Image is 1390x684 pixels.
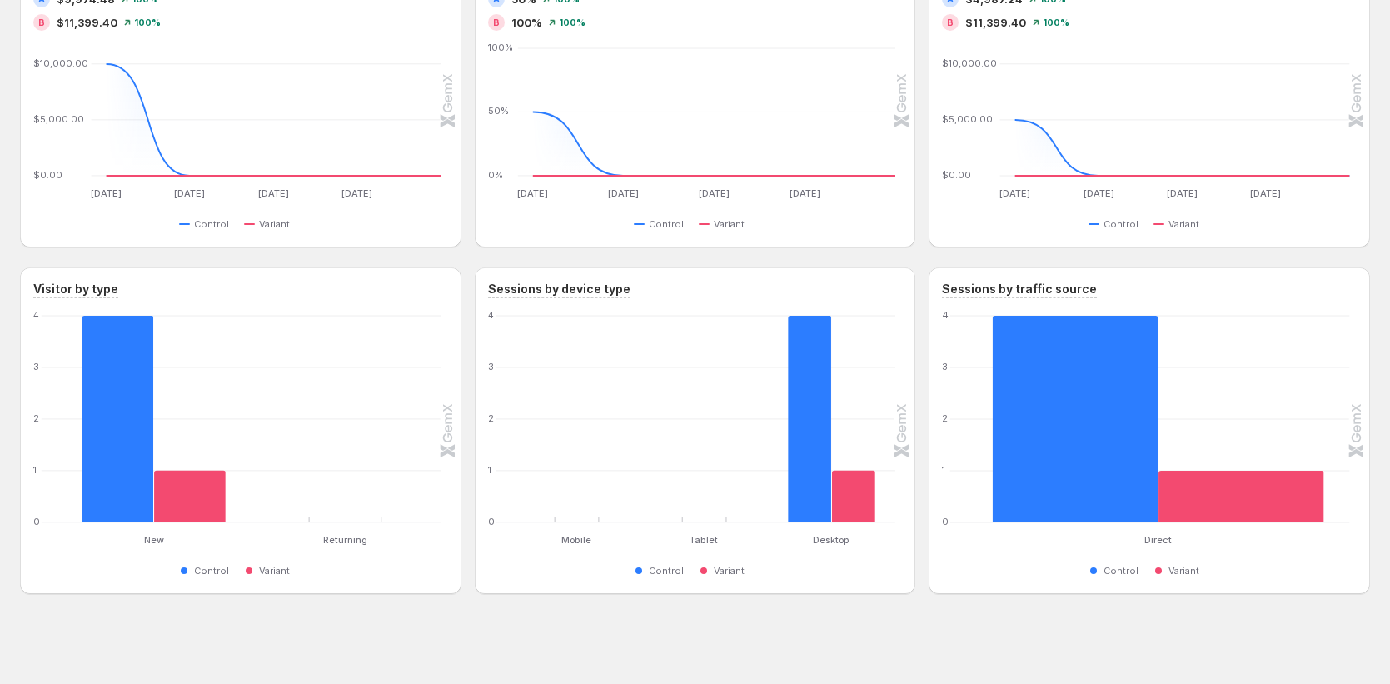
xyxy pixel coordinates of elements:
[942,464,945,476] text: 1
[512,316,640,522] g: Mobile: Control 0,Variant 0
[493,17,500,27] h2: B
[533,482,576,522] rect: Control 0
[942,361,948,372] text: 3
[488,281,630,297] h3: Sessions by device type
[179,214,236,234] button: Control
[790,187,820,199] text: [DATE]
[1089,561,1145,581] button: Control
[699,561,751,581] button: Variant
[488,106,509,117] text: 50%
[488,169,503,181] text: 0%
[1167,187,1198,199] text: [DATE]
[965,14,1026,31] span: $11,399.40
[788,316,831,522] rect: Control 4
[57,14,117,31] span: $11,399.40
[273,482,345,522] rect: Control 0
[38,17,45,27] h2: B
[634,561,690,581] button: Control
[942,516,949,527] text: 0
[649,564,684,577] span: Control
[91,187,122,199] text: [DATE]
[33,412,39,424] text: 2
[175,187,206,199] text: [DATE]
[942,309,949,321] text: 4
[660,482,704,522] rect: Control 0
[690,534,718,546] text: Tablet
[33,57,88,69] text: $10,000.00
[608,187,639,199] text: [DATE]
[341,187,372,199] text: [DATE]
[967,316,1350,522] g: Direct: Control 4,Variant 1
[488,516,495,527] text: 0
[999,187,1030,199] text: [DATE]
[33,464,37,476] text: 1
[1104,564,1138,577] span: Control
[640,316,768,522] g: Tablet: Control 0,Variant 0
[714,217,745,231] span: Variant
[1251,187,1282,199] text: [DATE]
[323,534,367,546] text: Returning
[993,316,1158,522] rect: Control 4
[942,169,971,181] text: $0.00
[259,564,290,577] span: Variant
[488,361,494,372] text: 3
[1168,564,1199,577] span: Variant
[1089,214,1145,234] button: Control
[33,113,84,125] text: $5,000.00
[144,534,164,546] text: New
[154,431,226,522] rect: Variant 1
[768,316,895,522] g: Desktop: Control 4,Variant 1
[699,214,751,234] button: Variant
[704,482,747,522] rect: Variant 0
[942,412,948,424] text: 2
[244,214,296,234] button: Variant
[33,309,40,321] text: 4
[58,316,250,522] g: New: Control 4,Variant 1
[831,431,874,522] rect: Variant 1
[33,169,62,181] text: $0.00
[134,17,161,27] span: 100%
[1168,217,1199,231] span: Variant
[649,217,684,231] span: Control
[942,57,997,69] text: $10,000.00
[559,17,585,27] span: 100%
[258,187,289,199] text: [DATE]
[345,482,416,522] rect: Variant 0
[488,309,495,321] text: 4
[699,187,730,199] text: [DATE]
[488,412,494,424] text: 2
[179,561,236,581] button: Control
[33,361,39,372] text: 3
[1153,214,1206,234] button: Variant
[194,564,229,577] span: Control
[1084,187,1114,199] text: [DATE]
[488,464,491,476] text: 1
[33,516,40,527] text: 0
[1104,217,1138,231] span: Control
[259,217,290,231] span: Variant
[813,534,849,546] text: Desktop
[1144,534,1172,546] text: Direct
[561,534,591,546] text: Mobile
[82,316,153,522] rect: Control 4
[634,214,690,234] button: Control
[250,316,441,522] g: Returning: Control 0,Variant 0
[1043,17,1069,27] span: 100%
[517,187,548,199] text: [DATE]
[511,14,542,31] span: 100%
[1153,561,1206,581] button: Variant
[1158,431,1324,522] rect: Variant 1
[33,281,118,297] h3: Visitor by type
[714,564,745,577] span: Variant
[947,17,954,27] h2: B
[942,281,1097,297] h3: Sessions by traffic source
[488,42,513,53] text: 100%
[576,482,620,522] rect: Variant 0
[942,113,993,125] text: $5,000.00
[194,217,229,231] span: Control
[244,561,296,581] button: Variant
